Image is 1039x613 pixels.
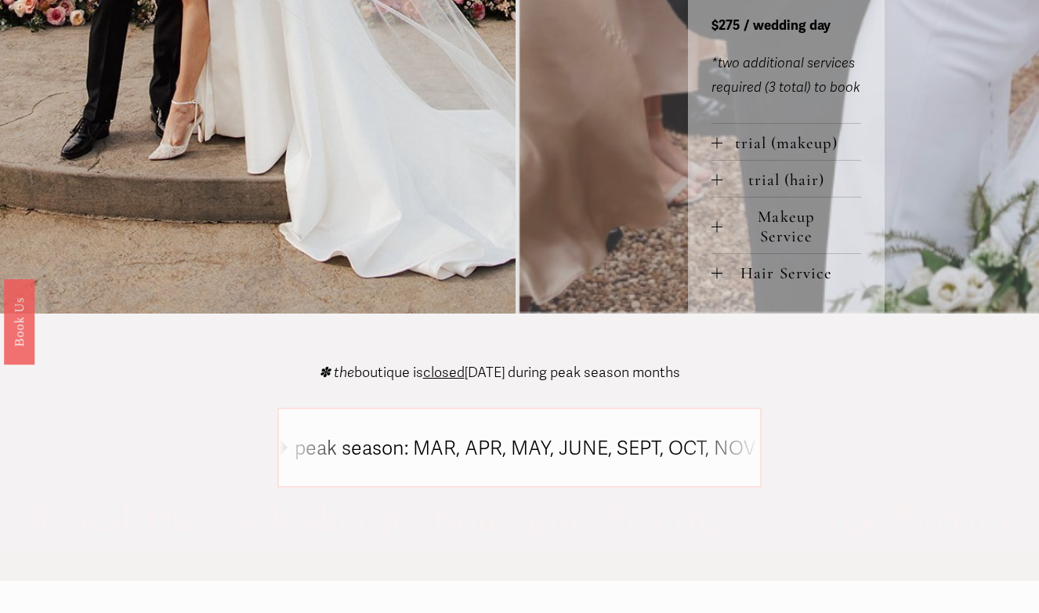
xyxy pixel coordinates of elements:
button: trial (makeup) [711,124,861,160]
em: ✽ the [319,364,354,381]
a: Book Us [4,279,34,365]
em: *two additional services required (3 total) to book [711,55,860,96]
span: Makeup Service [722,207,861,246]
span: trial (hair) [722,170,861,190]
button: Makeup Service [711,198,861,253]
span: closed [423,364,465,381]
span: Hair Service [722,263,861,283]
p: boutique is [DATE] during peak season months [319,366,680,380]
button: trial (hair) [711,161,861,197]
strong: $275 / wedding day [711,17,831,34]
span: Bridal Hair + Makeup | Boutique Pricing vs Large Parties [26,494,1012,542]
span: trial (makeup) [722,133,861,153]
button: Hair Service [711,254,861,290]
